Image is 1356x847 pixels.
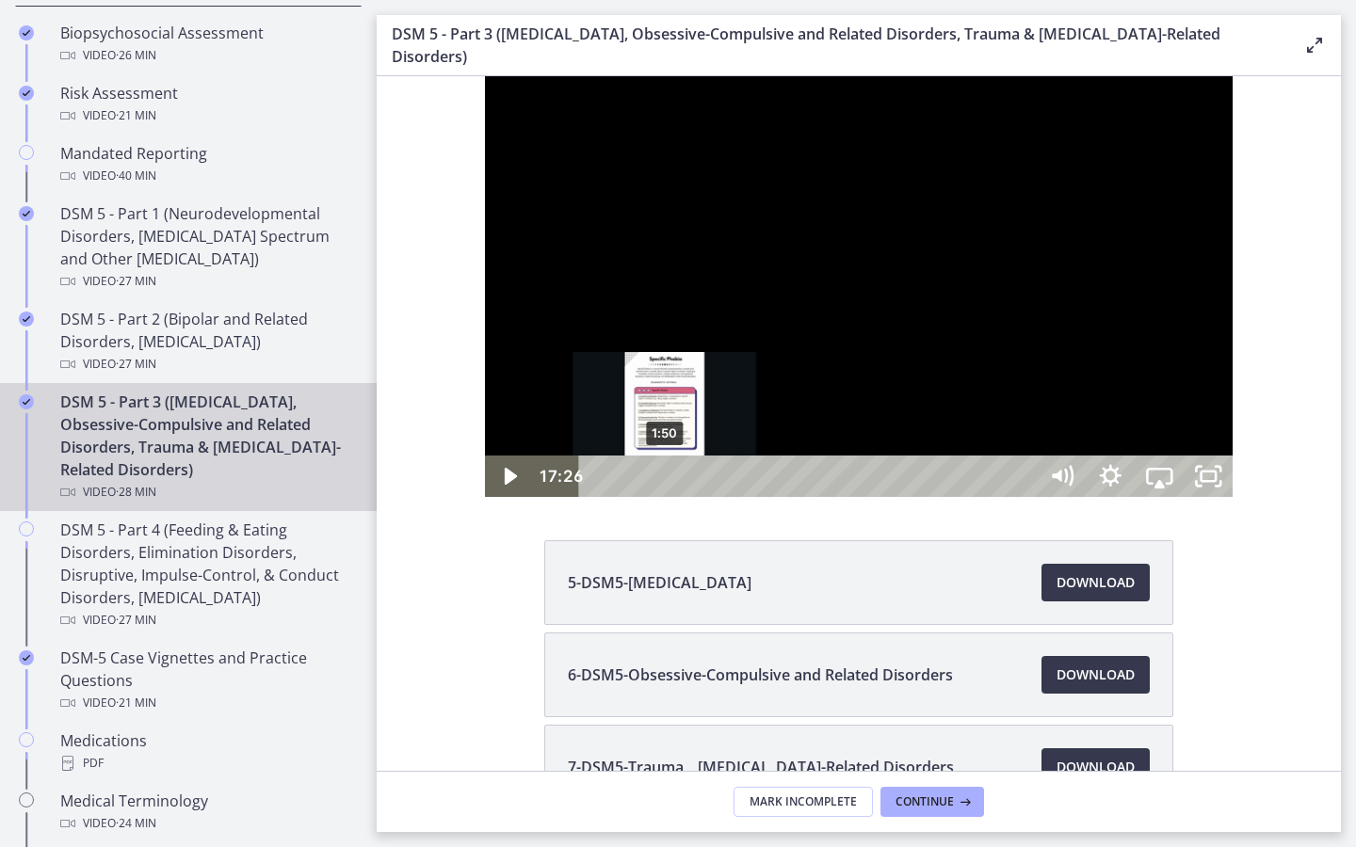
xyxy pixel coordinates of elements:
i: Completed [19,650,34,665]
div: Mandated Reporting [60,142,354,187]
div: Video [60,812,354,835]
span: · 27 min [116,270,156,293]
div: Medical Terminology [60,790,354,835]
span: · 40 min [116,165,156,187]
span: · 27 min [116,353,156,376]
div: DSM 5 - Part 4 (Feeding & Eating Disorders, Elimination Disorders, Disruptive, Impulse-Control, &... [60,519,354,631]
div: Video [60,353,354,376]
span: Download [1057,756,1135,778]
span: · 26 min [116,44,156,67]
div: PDF [60,752,354,775]
div: Video [60,165,354,187]
span: Continue [896,794,954,809]
span: · 27 min [116,609,156,631]
button: Continue [880,787,984,817]
div: DSM 5 - Part 2 (Bipolar and Related Disorders, [MEDICAL_DATA]) [60,308,354,376]
i: Completed [19,206,34,221]
span: · 24 min [116,812,156,835]
div: Video [60,44,354,67]
div: Video [60,692,354,714]
button: Unfullscreen [807,379,856,421]
a: Download [1041,564,1150,601]
span: · 21 min [116,104,156,127]
span: · 21 min [116,692,156,714]
button: Show settings menu [709,379,758,421]
span: · 28 min [116,481,156,503]
a: Download [1041,656,1150,694]
span: 5-DSM5-[MEDICAL_DATA] [568,571,751,594]
div: DSM-5 Case Vignettes and Practice Questions [60,647,354,714]
button: Airplay [758,379,807,421]
iframe: Video Lesson [377,76,1341,497]
button: Mute [660,379,709,421]
div: Risk Assessment [60,82,354,127]
i: Completed [19,25,34,40]
div: Video [60,104,354,127]
div: DSM 5 - Part 1 (Neurodevelopmental Disorders, [MEDICAL_DATA] Spectrum and Other [MEDICAL_DATA]) [60,202,354,293]
a: Download [1041,748,1150,786]
i: Completed [19,394,34,409]
span: Download [1057,663,1135,686]
span: Mark Incomplete [750,794,857,809]
div: DSM 5 - Part 3 ([MEDICAL_DATA], Obsessive-Compulsive and Related Disorders, Trauma & [MEDICAL_DAT... [60,391,354,503]
span: 6-DSM5-Obsessive-Compulsive and Related Disorders [568,663,953,686]
div: Video [60,270,354,293]
div: Video [60,481,354,503]
div: Biopsychosocial Assessment [60,22,354,67]
i: Completed [19,312,34,327]
span: Download [1057,571,1135,594]
i: Completed [19,86,34,101]
div: Medications [60,729,354,775]
span: 7-DSM5-Trauma _ [MEDICAL_DATA]-Related Disorders [568,756,954,778]
button: Mark Incomplete [734,787,873,817]
h3: DSM 5 - Part 3 ([MEDICAL_DATA], Obsessive-Compulsive and Related Disorders, Trauma & [MEDICAL_DAT... [392,23,1273,68]
div: Video [60,609,354,631]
